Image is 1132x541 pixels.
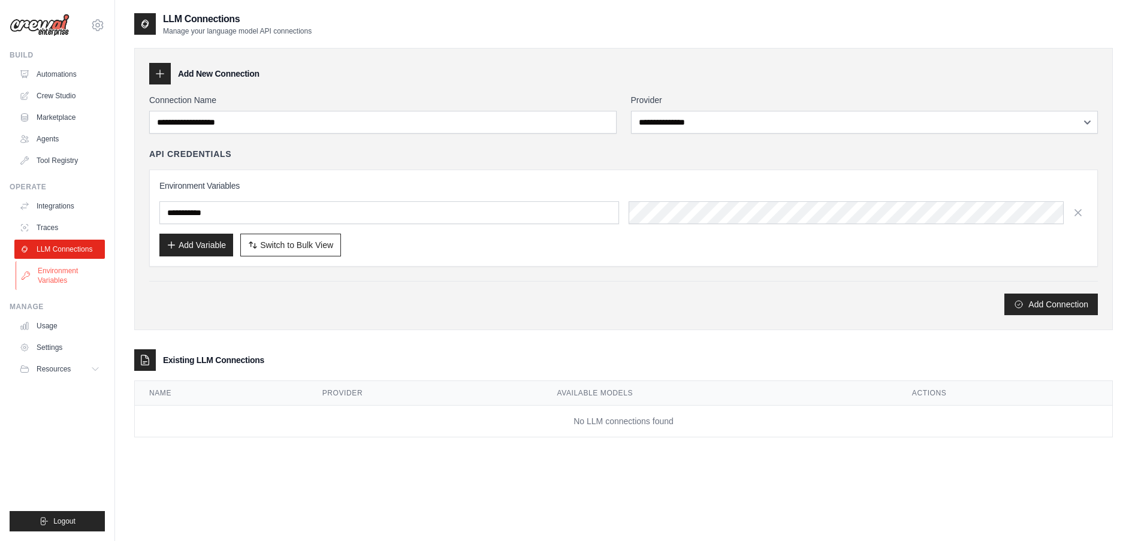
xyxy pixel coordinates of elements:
a: Tool Registry [14,151,105,170]
th: Actions [898,381,1112,406]
a: Usage [14,316,105,336]
button: Resources [14,359,105,379]
a: LLM Connections [14,240,105,259]
div: Operate [10,182,105,192]
button: Add Connection [1004,294,1098,315]
img: Logo [10,14,70,37]
h2: LLM Connections [163,12,312,26]
a: Integrations [14,197,105,216]
button: Logout [10,511,105,531]
label: Provider [631,94,1098,106]
th: Provider [308,381,543,406]
td: No LLM connections found [135,406,1112,437]
a: Traces [14,218,105,237]
p: Manage your language model API connections [163,26,312,36]
th: Available Models [543,381,898,406]
button: Add Variable [159,234,233,256]
button: Switch to Bulk View [240,234,341,256]
a: Agents [14,129,105,149]
span: Resources [37,364,71,374]
h4: API Credentials [149,148,231,160]
th: Name [135,381,308,406]
a: Environment Variables [16,261,106,290]
h3: Add New Connection [178,68,259,80]
a: Settings [14,338,105,357]
label: Connection Name [149,94,617,106]
h3: Environment Variables [159,180,1088,192]
a: Marketplace [14,108,105,127]
a: Crew Studio [14,86,105,105]
a: Automations [14,65,105,84]
h3: Existing LLM Connections [163,354,264,366]
span: Switch to Bulk View [260,239,333,251]
div: Build [10,50,105,60]
div: Manage [10,302,105,312]
span: Logout [53,516,76,526]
